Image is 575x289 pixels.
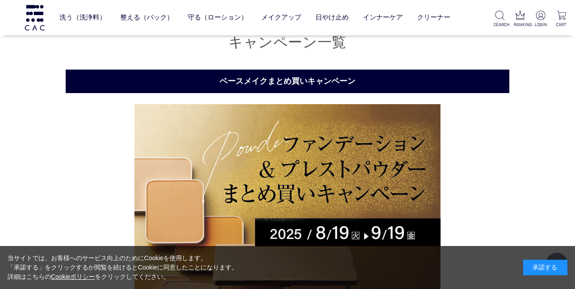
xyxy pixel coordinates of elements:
a: 守る（ローション） [188,6,248,29]
a: RANKING [514,11,527,28]
a: インナーケア [363,6,403,29]
div: 承諾する [523,260,567,275]
p: LOGIN [534,21,547,28]
a: 整える（パック） [120,6,173,29]
a: 日やけ止め [315,6,349,29]
a: CART [555,11,568,28]
a: 洗う（洗浄料） [59,6,106,29]
a: LOGIN [534,11,547,28]
p: RANKING [514,21,527,28]
img: logo [24,5,46,30]
a: クリーナー [417,6,450,29]
p: SEARCH [493,21,507,28]
div: 当サイトでは、お客様へのサービス向上のためにCookieを使用します。 「承諾する」をクリックするか閲覧を続けるとCookieに同意したことになります。 詳細はこちらの をクリックしてください。 [8,254,238,281]
h2: ベースメイクまとめ買いキャンペーン [66,70,509,93]
a: メイクアップ [261,6,301,29]
a: SEARCH [493,11,507,28]
p: CART [555,21,568,28]
a: Cookieポリシー [51,273,95,280]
